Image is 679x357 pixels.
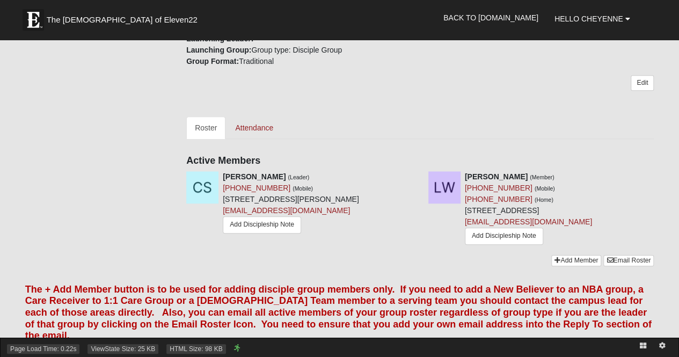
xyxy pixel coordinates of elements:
[227,116,282,139] a: Attendance
[47,14,198,25] span: The [DEMOGRAPHIC_DATA] of Eleven22
[223,216,301,233] a: Add Discipleship Note
[288,174,309,180] small: (Leader)
[554,14,623,23] span: Hello Cheyenne
[535,185,555,192] small: (Mobile)
[530,174,554,180] small: (Member)
[293,185,313,192] small: (Mobile)
[166,344,225,354] span: HTML Size: 98 KB
[465,195,532,203] a: [PHONE_NUMBER]
[234,343,240,354] a: Web cache enabled
[186,57,239,65] strong: Group Format:
[546,5,638,32] a: Hello Cheyenne
[17,4,232,31] a: The [DEMOGRAPHIC_DATA] of Eleven22
[551,255,601,266] a: Add Member
[465,171,592,247] div: [STREET_ADDRESS]
[25,284,652,341] font: The + Add Member button is to be used for adding disciple group members only. If you need to add ...
[603,255,654,266] a: Email Roster
[223,184,290,192] a: [PHONE_NUMBER]
[435,4,546,31] a: Back to [DOMAIN_NAME]
[23,9,44,31] img: Eleven22 logo
[223,172,286,181] strong: [PERSON_NAME]
[465,217,592,226] a: [EMAIL_ADDRESS][DOMAIN_NAME]
[633,338,653,354] a: Block Configuration (Alt-B)
[465,184,532,192] a: [PHONE_NUMBER]
[465,228,543,244] a: Add Discipleship Note
[535,196,553,203] small: (Home)
[653,338,672,354] a: Page Properties (Alt+P)
[465,172,528,181] strong: [PERSON_NAME]
[223,171,359,236] div: [STREET_ADDRESS][PERSON_NAME]
[186,46,251,54] strong: Launching Group:
[223,206,350,215] a: [EMAIL_ADDRESS][DOMAIN_NAME]
[186,116,225,139] a: Roster
[186,155,654,167] h4: Active Members
[631,75,654,91] a: Edit
[87,344,158,354] span: ViewState Size: 25 KB
[10,345,76,353] a: Page Load Time: 0.22s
